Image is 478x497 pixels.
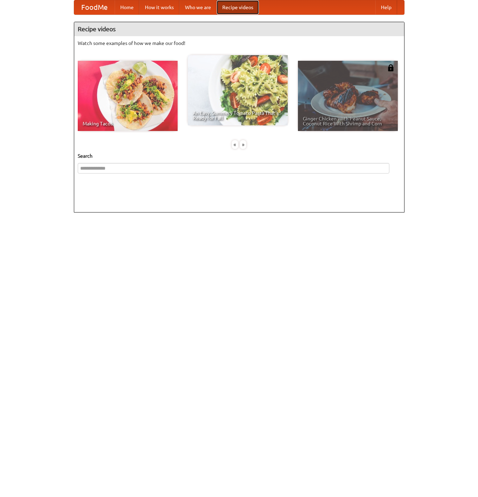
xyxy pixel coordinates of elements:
a: FoodMe [74,0,115,14]
p: Watch some examples of how we make our food! [78,40,401,47]
a: Help [375,0,397,14]
a: Who we are [179,0,217,14]
div: « [232,140,238,149]
a: Making Tacos [78,61,178,131]
span: Making Tacos [83,121,173,126]
h5: Search [78,152,401,159]
a: Home [115,0,139,14]
h4: Recipe videos [74,22,404,36]
img: 483408.png [387,64,394,71]
a: Recipe videos [217,0,259,14]
a: An Easy, Summery Tomato Pasta That's Ready for Fall [188,55,288,125]
a: How it works [139,0,179,14]
span: An Easy, Summery Tomato Pasta That's Ready for Fall [193,111,283,120]
div: » [240,140,246,149]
